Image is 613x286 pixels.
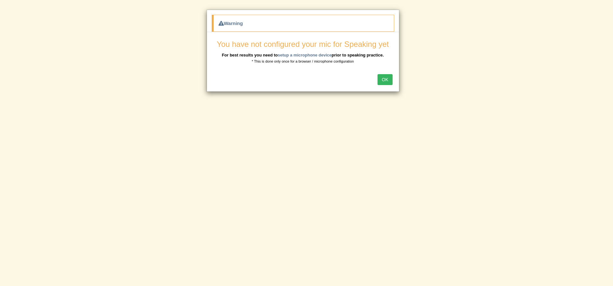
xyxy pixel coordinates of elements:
[212,15,394,32] div: Warning
[252,59,354,63] small: * This is done only once for a browser / microphone configuration
[217,40,389,48] span: You have not configured your mic for Speaking yet
[378,74,392,85] button: OK
[278,53,332,57] a: setup a microphone device
[222,53,384,57] b: For best results you need to prior to speaking practice.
